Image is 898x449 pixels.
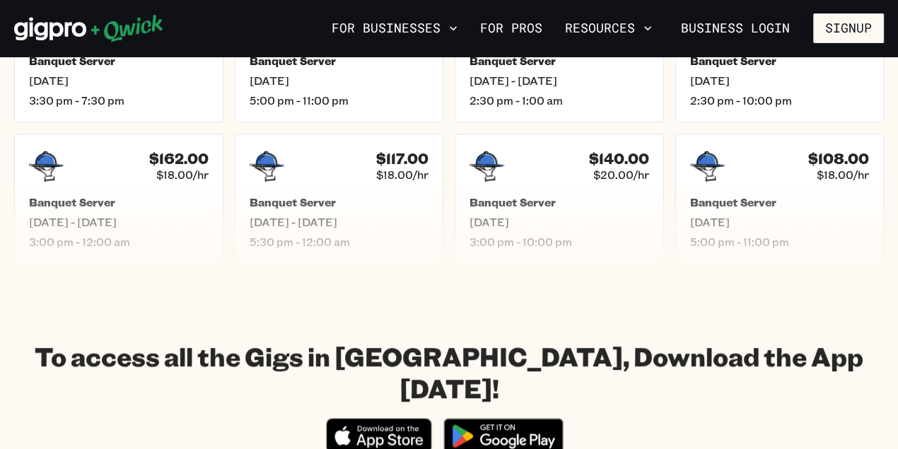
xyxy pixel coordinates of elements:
[589,150,649,168] h4: $140.00
[669,13,802,43] a: Business Login
[29,93,209,107] span: 3:30 pm - 7:30 pm
[593,168,649,182] span: $20.00/hr
[470,235,649,249] span: 3:00 pm - 10:00 pm
[250,74,429,88] span: [DATE]
[470,93,649,107] span: 2:30 pm - 1:00 am
[813,13,884,43] button: Signup
[690,74,870,88] span: [DATE]
[690,195,870,209] h5: Banquet Server
[817,168,869,182] span: $18.00/hr
[14,134,223,264] a: $162.00$18.00/hrBanquet Server[DATE] - [DATE]3:00 pm - 12:00 am
[474,16,548,40] a: For Pros
[470,215,649,229] span: [DATE]
[690,93,870,107] span: 2:30 pm - 10:00 pm
[156,168,209,182] span: $18.00/hr
[250,195,429,209] h5: Banquet Server
[235,134,444,264] a: $117.00$18.00/hrBanquet Server[DATE] - [DATE]5:30 pm - 12:00 am
[675,134,885,264] a: $108.00$18.00/hrBanquet Server[DATE]5:00 pm - 11:00 pm
[376,168,428,182] span: $18.00/hr
[690,215,870,229] span: [DATE]
[250,93,429,107] span: 5:00 pm - 11:00 pm
[29,195,209,209] h5: Banquet Server
[250,54,429,68] h5: Banquet Server
[470,195,649,209] h5: Banquet Server
[559,16,658,40] button: Resources
[250,215,429,229] span: [DATE] - [DATE]
[690,235,870,249] span: 5:00 pm - 11:00 pm
[14,340,884,404] h1: To access all the Gigs in [GEOGRAPHIC_DATA], Download the App [DATE]!
[470,54,649,68] h5: Banquet Server
[376,150,428,168] h4: $117.00
[326,16,463,40] button: For Businesses
[690,54,870,68] h5: Banquet Server
[149,150,209,168] h4: $162.00
[29,74,209,88] span: [DATE]
[470,74,649,88] span: [DATE] - [DATE]
[250,235,429,249] span: 5:30 pm - 12:00 am
[455,134,664,264] a: $140.00$20.00/hrBanquet Server[DATE]3:00 pm - 10:00 pm
[29,235,209,249] span: 3:00 pm - 12:00 am
[29,54,209,68] h5: Banquet Server
[29,215,209,229] span: [DATE] - [DATE]
[808,150,869,168] h4: $108.00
